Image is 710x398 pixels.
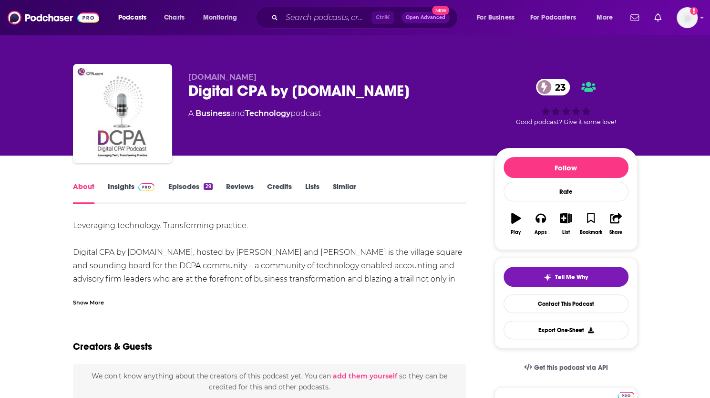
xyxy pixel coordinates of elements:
[677,7,698,28] span: Logged in as kkitamorn
[504,321,628,339] button: Export One-Sheet
[516,356,616,379] a: Get this podcast via API
[504,267,628,287] button: tell me why sparkleTell Me Why
[196,109,230,118] a: Business
[282,10,371,25] input: Search podcasts, credits, & more...
[245,109,290,118] a: Technology
[597,11,613,24] span: More
[553,207,578,241] button: List
[188,108,321,119] div: A podcast
[333,182,356,204] a: Similar
[579,230,602,235] div: Bookmark
[578,207,603,241] button: Bookmark
[677,7,698,28] img: User Profile
[73,182,94,204] a: About
[590,10,625,25] button: open menu
[677,7,698,28] button: Show profile menu
[650,10,665,26] a: Show notifications dropdown
[196,10,249,25] button: open menu
[432,6,449,15] span: New
[305,182,319,204] a: Lists
[555,273,588,281] span: Tell Me Why
[524,10,590,25] button: open menu
[504,182,628,201] div: Rate
[204,183,212,190] div: 29
[230,109,245,118] span: and
[92,372,447,391] span: We don't know anything about the creators of this podcast yet . You can so they can be credited f...
[226,182,254,204] a: Reviews
[333,372,397,380] button: add them yourself
[112,10,159,25] button: open menu
[168,182,212,204] a: Episodes29
[504,207,528,241] button: Play
[504,157,628,178] button: Follow
[265,7,467,29] div: Search podcasts, credits, & more...
[158,10,190,25] a: Charts
[511,230,521,235] div: Play
[203,11,237,24] span: Monitoring
[75,66,170,161] img: Digital CPA by CPA.com
[188,73,257,82] span: [DOMAIN_NAME]
[267,182,292,204] a: Credits
[516,118,616,126] span: Good podcast? Give it some love!
[138,183,155,191] img: Podchaser Pro
[535,230,547,235] div: Apps
[530,11,576,24] span: For Podcasters
[371,11,394,24] span: Ctrl K
[73,219,466,326] div: Leveraging technology. Transforming practice. Digital CPA by [DOMAIN_NAME], hosted by [PERSON_NAM...
[470,10,526,25] button: open menu
[164,11,185,24] span: Charts
[108,182,155,204] a: InsightsPodchaser Pro
[562,230,570,235] div: List
[8,9,99,27] img: Podchaser - Follow, Share and Rate Podcasts
[494,73,638,132] div: 23Good podcast? Give it some love!
[73,341,152,353] h2: Creators & Guests
[627,10,643,26] a: Show notifications dropdown
[534,364,607,372] span: Get this podcast via API
[536,79,570,95] a: 23
[118,11,146,24] span: Podcasts
[544,273,551,281] img: tell me why sparkle
[690,7,698,15] svg: Add a profile image
[406,15,445,20] span: Open Advanced
[528,207,553,241] button: Apps
[401,12,450,23] button: Open AdvancedNew
[545,79,570,95] span: 23
[603,207,628,241] button: Share
[477,11,514,24] span: For Business
[609,230,622,235] div: Share
[504,294,628,313] a: Contact This Podcast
